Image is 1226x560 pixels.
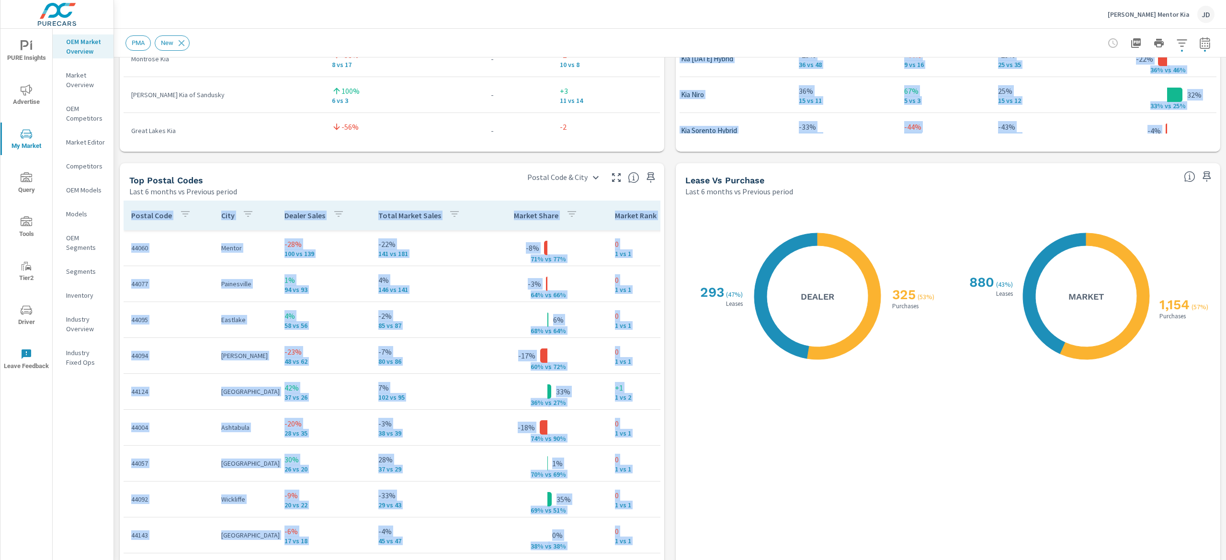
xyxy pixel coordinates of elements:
[666,126,737,135] p: New Kia Sorento Hybrid
[284,310,363,322] p: 4%
[523,470,548,479] p: 70% v
[799,85,889,97] p: 36%
[3,172,49,196] span: Query
[904,61,983,68] p: 9 vs 16
[615,274,694,286] p: 0
[560,61,653,68] p: 10 vs 8
[998,121,1100,133] p: -43%
[1147,125,1161,136] p: -4%
[548,362,571,371] p: s 72%
[548,506,571,515] p: s 51%
[724,301,745,307] p: Leases
[284,490,363,501] p: -9%
[548,326,571,335] p: s 64%
[378,286,480,293] p: 146 vs 141
[284,286,363,293] p: 94 vs 93
[131,315,206,325] p: 44095
[904,97,983,104] p: 5 vs 3
[1158,297,1190,313] h2: 1,154
[560,85,653,97] p: +3
[3,304,49,328] span: Driver
[615,238,694,250] p: 0
[53,135,114,149] div: Market Editor
[284,346,363,358] p: -23%
[378,274,480,286] p: 4%
[560,97,653,104] p: 11 vs 14
[548,398,571,407] p: s 27%
[1126,34,1146,53] button: "Export Report to PDF"
[799,97,889,104] p: 15 vs 11
[523,326,548,335] p: 68% v
[284,418,363,429] p: -20%
[890,303,920,309] p: Purchases
[556,386,570,397] p: 33%
[221,351,269,360] p: [PERSON_NAME]
[615,418,694,429] p: 0
[378,418,480,429] p: -3%
[615,537,694,545] p: 1 vs 1
[66,209,106,219] p: Models
[131,494,206,504] p: 44092
[378,454,480,465] p: 28%
[221,243,269,253] p: Mentor
[1108,10,1190,19] p: [PERSON_NAME] Mentor Kia
[615,490,694,501] p: 0
[491,89,494,101] p: -
[284,238,363,250] p: -28%
[66,104,106,123] p: OEM Competitors
[523,291,548,299] p: 64% v
[1136,53,1153,65] p: -22%
[129,186,237,197] p: Last 6 months vs Previous period
[378,393,480,401] p: 102 vs 95
[1184,171,1195,182] span: Understand how shoppers are deciding to purchase vehicles. Sales data is based off market registr...
[998,61,1100,68] p: 25 vs 35
[548,470,571,479] p: s 69%
[284,526,363,537] p: -6%
[548,255,571,263] p: s 77%
[378,537,480,545] p: 45 vs 47
[523,542,548,550] p: 38% v
[998,133,1100,140] p: 20 vs 35
[131,211,172,220] p: Postal Code
[221,530,269,540] p: [GEOGRAPHIC_DATA]
[221,315,269,325] p: Eastlake
[552,529,563,541] p: 0%
[615,346,694,358] p: 0
[528,278,541,290] p: -3%
[66,137,106,147] p: Market Editor
[129,175,203,185] h5: Top Postal Codes
[615,250,694,258] p: 1 vs 1
[615,382,694,393] p: +1
[799,61,889,68] p: 36 vs 48
[615,465,694,473] p: 1 vs 1
[378,526,480,537] p: -4%
[53,183,114,197] div: OEM Models
[66,161,106,171] p: Competitors
[131,54,317,64] p: Montrose Kia
[284,465,363,473] p: 26 vs 20
[66,185,106,195] p: OEM Models
[615,310,694,322] p: 0
[1168,66,1191,74] p: s 46%
[523,398,548,407] p: 36% v
[491,125,494,136] p: -
[284,358,363,365] p: 48 vs 62
[904,121,983,133] p: -44%
[1187,89,1202,101] p: 32%
[548,434,571,443] p: s 90%
[378,501,480,509] p: 29 vs 43
[221,387,269,396] p: [GEOGRAPHIC_DATA]
[284,274,363,286] p: 1%
[799,133,889,140] p: 14 vs 21
[131,279,206,289] p: 44077
[378,346,480,358] p: -7%
[548,291,571,299] p: s 66%
[523,434,548,443] p: 74% v
[1199,169,1215,184] span: Save this to your personalized report
[131,243,206,253] p: 44060
[526,242,539,254] p: -8%
[284,454,363,465] p: 30%
[378,250,480,258] p: 141 vs 181
[378,465,480,473] p: 37 vs 29
[66,37,106,56] p: OEM Market Overview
